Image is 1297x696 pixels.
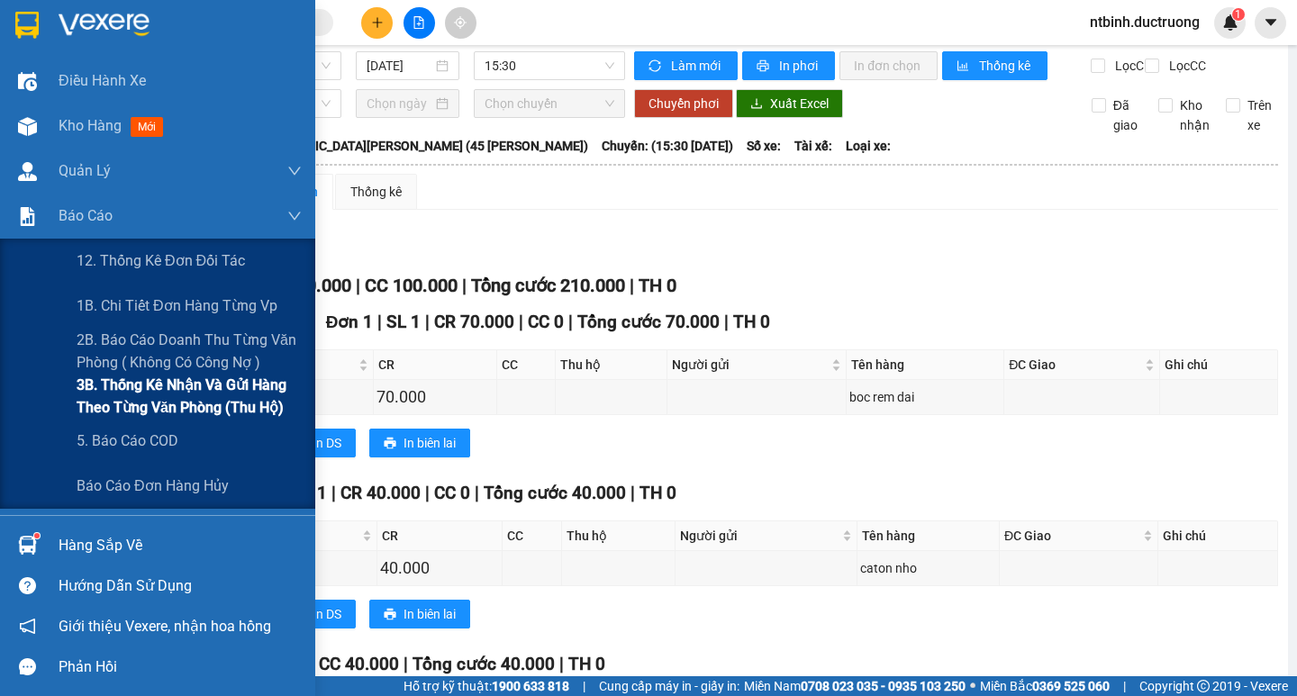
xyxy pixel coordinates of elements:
th: CR [377,521,503,551]
img: logo-vxr [15,12,39,39]
span: TH 0 [639,483,676,503]
div: Phản hồi [59,654,302,681]
button: printerIn phơi [742,51,835,80]
button: bar-chartThống kê [942,51,1048,80]
span: Điều hành xe [59,69,146,92]
span: In DS [313,604,341,624]
span: message [19,658,36,675]
sup: 1 [34,533,40,538]
button: Chuyển phơi [634,89,733,118]
span: In biên lai [404,604,456,624]
span: In phơi [779,56,821,76]
span: | [331,483,336,503]
span: | [724,312,729,332]
span: CC 0 [528,312,564,332]
span: Quản Lý [59,159,111,182]
th: CR [374,350,497,380]
button: aim [445,7,476,39]
span: Cung cấp máy in - giấy in: [599,676,739,696]
span: Miền Nam [744,676,966,696]
span: 1 [1235,8,1241,21]
span: Tổng cước 210.000 [471,275,625,296]
th: Ghi chú [1160,350,1278,380]
span: | [404,654,408,674]
span: Làm mới [671,56,723,76]
div: Hàng sắp về [59,532,302,559]
span: Đã giao [1106,95,1145,135]
span: | [559,654,564,674]
span: | [1123,676,1126,696]
span: notification [19,618,36,635]
span: Người gửi [672,355,828,375]
span: ĐC Giao [1004,526,1139,546]
sup: 1 [1232,8,1245,21]
strong: 0369 525 060 [1032,679,1110,693]
input: 14/09/2025 [367,56,432,76]
span: Báo cáo [59,204,113,227]
span: copyright [1197,680,1210,692]
span: Xuất Excel [770,94,829,113]
span: Lọc CC [1162,56,1209,76]
span: | [356,275,360,296]
img: solution-icon [18,207,37,226]
th: CC [503,521,561,551]
span: file-add [413,16,425,29]
span: aim [454,16,467,29]
img: warehouse-icon [18,117,37,136]
img: warehouse-icon [18,536,37,555]
span: CC 40.000 [319,654,399,674]
span: CC 100.000 [365,275,458,296]
span: Người gửi [680,526,839,546]
span: Tổng cước 70.000 [577,312,720,332]
div: 40.000 [380,556,500,581]
span: down [287,209,302,223]
span: | [425,483,430,503]
div: 70.000 [376,384,494,410]
span: CR 40.000 [340,483,421,503]
span: download [750,97,763,112]
span: Báo cáo đơn hàng hủy [77,475,229,497]
span: Miền Bắc [980,676,1110,696]
span: SL 1 [386,312,421,332]
th: Thu hộ [556,350,667,380]
span: CR 70.000 [434,312,514,332]
span: | [568,312,573,332]
span: Lọc CR [1108,56,1155,76]
span: Tổng cước 40.000 [484,483,626,503]
span: down [287,164,302,178]
span: | [630,483,635,503]
button: caret-down [1255,7,1286,39]
span: In biên lai [404,433,456,453]
span: sync [648,59,664,74]
img: warehouse-icon [18,72,37,91]
button: In đơn chọn [839,51,938,80]
span: printer [757,59,772,74]
span: ⚪️ [970,682,975,690]
span: In DS [313,433,341,453]
span: | [475,483,479,503]
button: downloadXuất Excel [736,89,843,118]
span: | [630,275,634,296]
span: bar-chart [957,59,972,74]
th: CC [497,350,555,380]
span: mới [131,117,163,137]
span: 3B. Thống kê nhận và gửi hàng theo từng văn phòng (thu hộ) [77,374,302,419]
span: Trên xe [1240,95,1279,135]
span: ntbinh.ductruong [1075,11,1214,33]
span: 12. Thống kê đơn đối tác [77,249,245,272]
span: | [425,312,430,332]
span: Thống kê [979,56,1033,76]
button: syncLàm mới [634,51,738,80]
span: 15:30 [485,52,614,79]
button: plus [361,7,393,39]
div: caton nho [860,558,996,578]
span: | [377,312,382,332]
span: 5. Báo cáo COD [77,429,178,452]
span: caret-down [1263,14,1279,31]
span: Chọn chuyến [485,90,614,117]
button: printerIn DS [278,600,356,628]
span: Kho hàng [59,117,122,134]
span: Giới thiệu Vexere, nhận hoa hồng [59,615,271,637]
span: TH 0 [733,312,770,332]
th: Tên hàng [847,350,1004,380]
